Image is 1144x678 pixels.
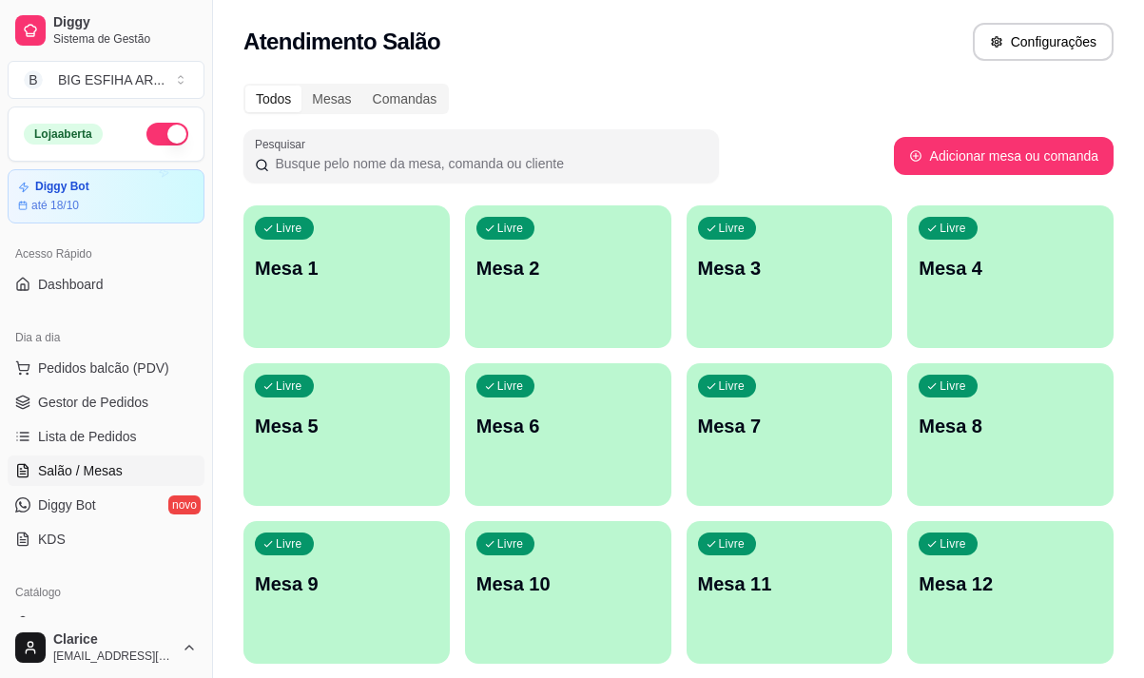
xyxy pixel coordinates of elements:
[362,86,448,112] div: Comandas
[919,255,1102,281] p: Mesa 4
[38,427,137,446] span: Lista de Pedidos
[38,530,66,549] span: KDS
[687,363,893,506] button: LivreMesa 7
[719,536,746,552] p: Livre
[476,255,660,281] p: Mesa 2
[940,221,966,236] p: Livre
[465,363,671,506] button: LivreMesa 6
[38,275,104,294] span: Dashboard
[8,8,204,53] a: DiggySistema de Gestão
[497,536,524,552] p: Livre
[38,613,91,632] span: Produtos
[276,221,302,236] p: Livre
[146,123,188,145] button: Alterar Status
[24,70,43,89] span: B
[465,205,671,348] button: LivreMesa 2
[719,221,746,236] p: Livre
[8,625,204,670] button: Clarice[EMAIL_ADDRESS][DOMAIN_NAME]
[38,461,123,480] span: Salão / Mesas
[8,322,204,353] div: Dia a dia
[907,363,1114,506] button: LivreMesa 8
[243,27,440,57] h2: Atendimento Salão
[58,70,165,89] div: BIG ESFIHA AR ...
[973,23,1114,61] button: Configurações
[31,198,79,213] article: até 18/10
[698,255,882,281] p: Mesa 3
[698,571,882,597] p: Mesa 11
[38,393,148,412] span: Gestor de Pedidos
[894,137,1114,175] button: Adicionar mesa ou comanda
[8,239,204,269] div: Acesso Rápido
[8,421,204,452] a: Lista de Pedidos
[940,378,966,394] p: Livre
[24,124,103,145] div: Loja aberta
[719,378,746,394] p: Livre
[243,205,450,348] button: LivreMesa 1
[35,180,89,194] article: Diggy Bot
[919,571,1102,597] p: Mesa 12
[38,358,169,378] span: Pedidos balcão (PDV)
[907,521,1114,664] button: LivreMesa 12
[255,413,438,439] p: Mesa 5
[476,413,660,439] p: Mesa 6
[8,524,204,554] a: KDS
[919,413,1102,439] p: Mesa 8
[8,577,204,608] div: Catálogo
[687,521,893,664] button: LivreMesa 11
[276,536,302,552] p: Livre
[497,378,524,394] p: Livre
[245,86,301,112] div: Todos
[243,521,450,664] button: LivreMesa 9
[276,378,302,394] p: Livre
[53,649,174,664] span: [EMAIL_ADDRESS][DOMAIN_NAME]
[53,631,174,649] span: Clarice
[687,205,893,348] button: LivreMesa 3
[53,31,197,47] span: Sistema de Gestão
[8,61,204,99] button: Select a team
[255,136,312,152] label: Pesquisar
[476,571,660,597] p: Mesa 10
[497,221,524,236] p: Livre
[8,353,204,383] button: Pedidos balcão (PDV)
[53,14,197,31] span: Diggy
[907,205,1114,348] button: LivreMesa 4
[269,154,708,173] input: Pesquisar
[255,571,438,597] p: Mesa 9
[8,490,204,520] a: Diggy Botnovo
[698,413,882,439] p: Mesa 7
[301,86,361,112] div: Mesas
[465,521,671,664] button: LivreMesa 10
[8,608,204,638] a: Produtos
[243,363,450,506] button: LivreMesa 5
[940,536,966,552] p: Livre
[38,495,96,514] span: Diggy Bot
[8,269,204,300] a: Dashboard
[255,255,438,281] p: Mesa 1
[8,455,204,486] a: Salão / Mesas
[8,387,204,417] a: Gestor de Pedidos
[8,169,204,223] a: Diggy Botaté 18/10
